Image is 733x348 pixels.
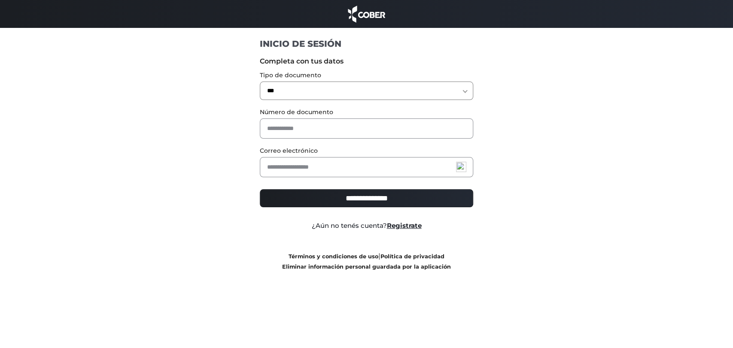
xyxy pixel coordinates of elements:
img: npw-badge-icon-locked.svg [456,162,466,172]
a: Eliminar información personal guardada por la aplicación [282,263,451,270]
a: Términos y condiciones de uso [289,253,378,260]
div: ¿Aún no tenés cuenta? [253,221,480,231]
h1: INICIO DE SESIÓN [260,38,473,49]
label: Completa con tus datos [260,56,473,67]
label: Correo electrónico [260,146,473,155]
div: | [253,251,480,272]
label: Número de documento [260,108,473,117]
a: Registrate [387,221,422,230]
img: cober_marca.png [346,4,388,24]
label: Tipo de documento [260,71,473,80]
a: Política de privacidad [380,253,444,260]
